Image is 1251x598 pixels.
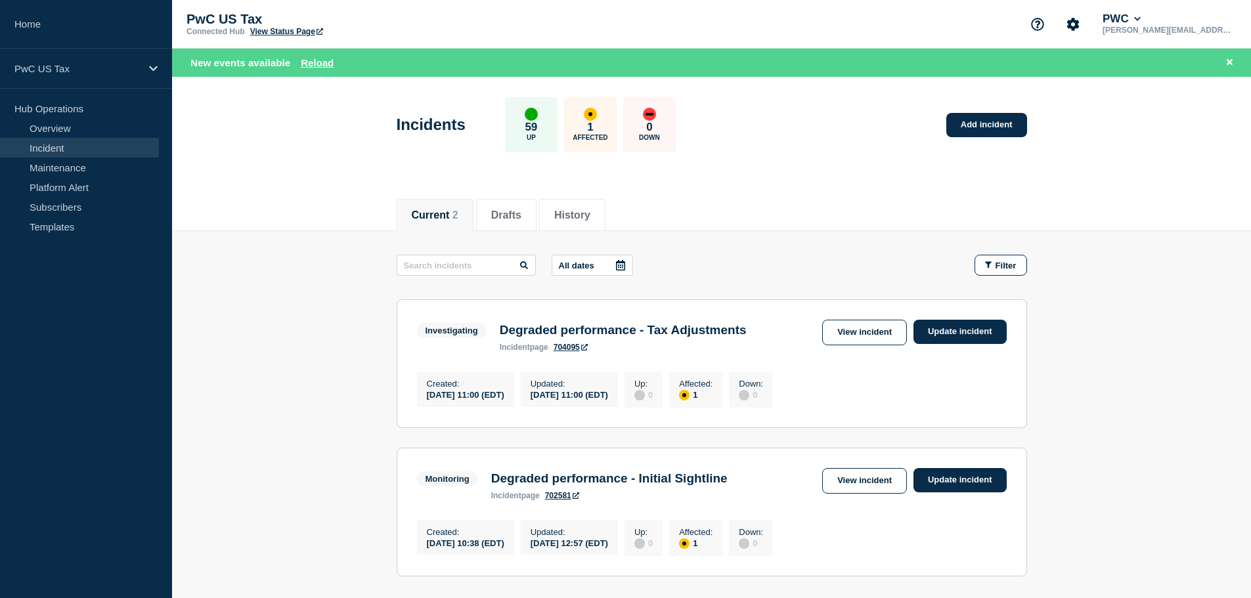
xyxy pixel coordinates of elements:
[975,255,1027,276] button: Filter
[545,491,579,500] a: 702581
[679,379,713,389] p: Affected :
[190,57,290,68] span: New events available
[634,389,653,400] div: 0
[1100,12,1143,26] button: PWC
[679,538,690,549] div: affected
[739,390,749,400] div: disabled
[1024,11,1051,38] button: Support
[739,527,763,537] p: Down :
[587,121,593,134] p: 1
[491,471,728,486] h3: Degraded performance - Initial Sightline
[634,390,645,400] div: disabled
[14,63,141,74] p: PwC US Tax
[679,527,713,537] p: Affected :
[739,538,749,549] div: disabled
[250,27,323,36] a: View Status Page
[822,320,907,345] a: View incident
[397,116,466,134] h1: Incidents
[525,121,537,134] p: 59
[531,379,608,389] p: Updated :
[552,255,633,276] button: All dates
[822,468,907,494] a: View incident
[417,323,487,338] span: Investigating
[491,491,521,500] span: incident
[739,379,763,389] p: Down :
[500,343,548,352] p: page
[427,389,504,400] div: [DATE] 11:00 (EDT)
[646,121,652,134] p: 0
[491,209,521,221] button: Drafts
[679,389,713,400] div: 1
[679,390,690,400] div: affected
[427,527,504,537] p: Created :
[397,255,536,276] input: Search incidents
[913,320,1007,344] a: Update incident
[946,113,1027,137] a: Add incident
[1100,26,1237,35] p: [PERSON_NAME][EMAIL_ADDRESS][PERSON_NAME][DOMAIN_NAME]
[531,527,608,537] p: Updated :
[643,108,656,121] div: down
[187,12,449,27] p: PwC US Tax
[500,343,530,352] span: incident
[584,108,597,121] div: affected
[739,537,763,549] div: 0
[500,323,747,337] h3: Degraded performance - Tax Adjustments
[913,468,1007,492] a: Update incident
[634,537,653,549] div: 0
[554,209,590,221] button: History
[452,209,458,221] span: 2
[531,537,608,548] div: [DATE] 12:57 (EDT)
[559,261,594,270] p: All dates
[573,134,607,141] p: Affected
[639,134,660,141] p: Down
[634,538,645,549] div: disabled
[634,527,653,537] p: Up :
[739,389,763,400] div: 0
[634,379,653,389] p: Up :
[525,108,538,121] div: up
[554,343,588,352] a: 704095
[531,389,608,400] div: [DATE] 11:00 (EDT)
[679,537,713,549] div: 1
[417,471,478,486] span: Monitoring
[527,134,536,141] p: Up
[301,57,334,68] button: Reload
[187,27,245,36] p: Connected Hub
[427,537,504,548] div: [DATE] 10:38 (EDT)
[412,209,458,221] button: Current 2
[491,491,540,500] p: page
[427,379,504,389] p: Created :
[996,261,1017,270] span: Filter
[1059,11,1087,38] button: Account settings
